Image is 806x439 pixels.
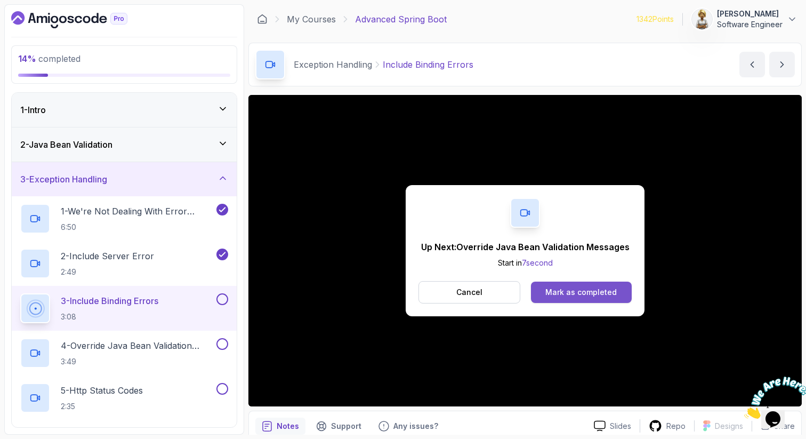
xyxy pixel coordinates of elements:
p: Repo [666,421,686,432]
button: 1-We're Not Dealing With Error Properply6:50 [20,204,228,234]
p: [PERSON_NAME] [717,9,783,19]
p: Include Binding Errors [383,58,473,71]
button: 2-Include Server Error2:49 [20,249,228,278]
p: Designs [715,421,743,432]
p: 3 - Include Binding Errors [61,294,158,307]
span: 7 second [522,258,553,267]
a: Dashboard [257,14,268,25]
button: Mark as completed [531,282,632,303]
p: Support [331,421,361,432]
button: Feedback button [372,418,445,435]
button: previous content [739,52,765,77]
p: 2 - Include Server Error [61,250,154,262]
img: user profile image [692,9,712,29]
a: Slides [585,420,640,432]
p: 5 - Http Status Codes [61,384,143,397]
h3: 3 - Exception Handling [20,173,107,186]
span: 1 [4,4,9,13]
p: 6:50 [61,222,214,233]
p: Software Engineer [717,19,783,30]
p: Notes [277,421,299,432]
p: Advanced Spring Boot [355,13,447,26]
button: notes button [255,418,305,435]
button: 3-Exception Handling [12,162,237,196]
button: Support button [310,418,368,435]
img: Chat attention grabber [4,4,70,46]
div: Mark as completed [545,287,617,298]
button: Cancel [418,281,520,304]
p: 1342 Points [636,14,674,25]
button: next content [769,52,795,77]
p: Exception Handling [294,58,372,71]
p: Start in [421,258,630,268]
iframe: 4 - Include Binding Errors [248,95,802,406]
p: Slides [610,421,631,432]
button: 1-Intro [12,93,237,127]
a: My Courses [287,13,336,26]
p: 2:35 [61,401,143,412]
p: 4 - Override Java Bean Validation Messages [61,339,214,352]
iframe: chat widget [740,372,806,423]
h3: 1 - Intro [20,103,46,116]
p: 3:49 [61,356,214,367]
span: completed [18,53,80,64]
a: Dashboard [11,11,152,28]
button: user profile image[PERSON_NAME]Software Engineer [691,9,797,30]
button: 5-Http Status Codes2:35 [20,383,228,413]
span: 14 % [18,53,36,64]
button: 4-Override Java Bean Validation Messages3:49 [20,338,228,368]
button: 2-Java Bean Validation [12,127,237,162]
p: 3:08 [61,312,158,322]
a: Repo [640,419,694,433]
h3: 2 - Java Bean Validation [20,138,112,151]
p: Up Next: Override Java Bean Validation Messages [421,241,630,253]
p: 2:49 [61,267,154,277]
button: 3-Include Binding Errors3:08 [20,293,228,323]
button: Share [752,421,795,432]
p: 1 - We're Not Dealing With Error Properply [61,205,214,218]
p: Any issues? [393,421,438,432]
p: Cancel [456,287,482,298]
